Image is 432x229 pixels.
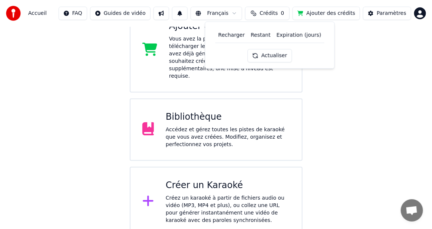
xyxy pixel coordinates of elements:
nav: breadcrumb [28,10,47,17]
span: Crédits [260,10,278,17]
button: Guides de vidéo [90,7,151,20]
th: Restant [248,28,273,43]
img: youka [6,6,21,21]
th: Recharger [215,28,248,43]
button: Actualiser [248,49,292,62]
th: Expiration (jours) [274,28,324,43]
button: FAQ [59,7,87,20]
div: Accédez et gérez toutes les pistes de karaoké que vous avez créées. Modifiez, organisez et perfec... [166,126,290,148]
button: Crédits0 [245,7,290,20]
div: Ouvrir le chat [401,199,423,222]
button: Paramètres [363,7,411,20]
button: Ajouter des crédits [293,7,360,20]
div: Paramètres [377,10,406,17]
div: Créez un karaoké à partir de fichiers audio ou vidéo (MP3, MP4 et plus), ou collez une URL pour g... [166,194,290,224]
div: Bibliothèque [166,111,290,123]
div: Créer un Karaoké [166,180,290,191]
span: Accueil [28,10,47,17]
span: 0 [281,10,284,17]
div: Vous avez la possibilité d'écouter ou de télécharger les pistes de karaoké que vous avez déjà gén... [169,35,290,80]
